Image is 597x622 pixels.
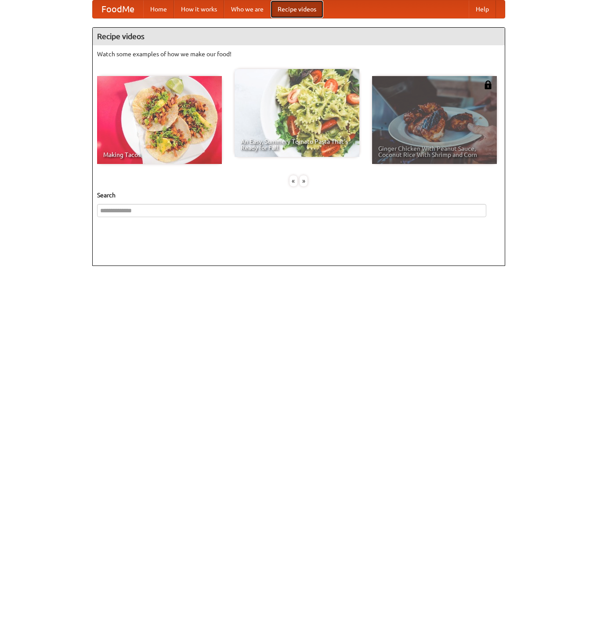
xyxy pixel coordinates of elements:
a: An Easy, Summery Tomato Pasta That's Ready for Fall [235,69,359,157]
img: 483408.png [484,80,492,89]
a: FoodMe [93,0,143,18]
a: Recipe videos [271,0,323,18]
a: Home [143,0,174,18]
div: » [300,175,308,186]
a: Who we are [224,0,271,18]
span: Making Tacos [103,152,216,158]
h5: Search [97,191,500,200]
span: An Easy, Summery Tomato Pasta That's Ready for Fall [241,138,353,151]
a: How it works [174,0,224,18]
a: Making Tacos [97,76,222,164]
h4: Recipe videos [93,28,505,45]
div: « [289,175,297,186]
a: Help [469,0,496,18]
p: Watch some examples of how we make our food! [97,50,500,58]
